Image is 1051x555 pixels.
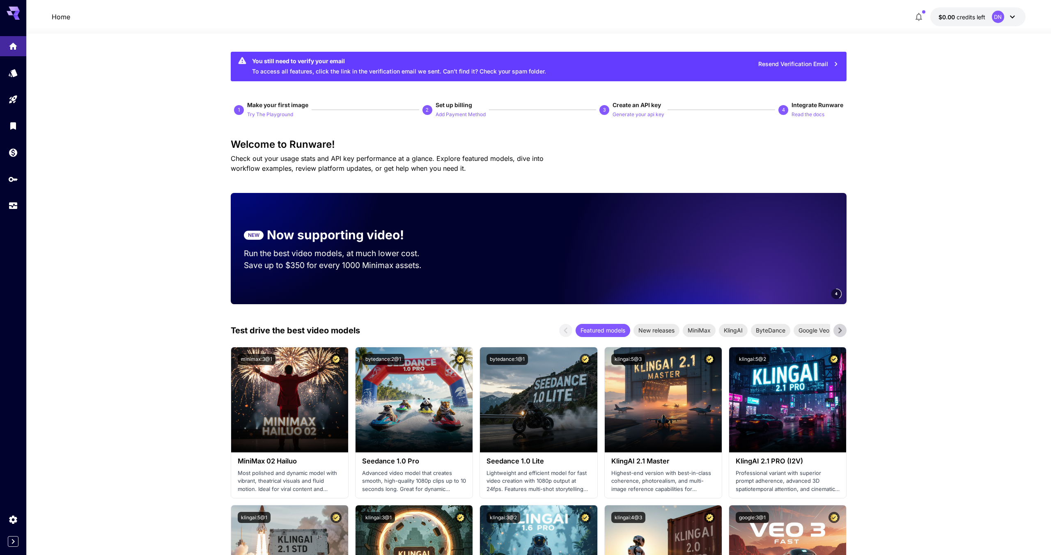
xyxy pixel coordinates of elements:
h3: Seedance 1.0 Pro [362,457,466,465]
h3: MiniMax 02 Hailuo [238,457,342,465]
p: Professional variant with superior prompt adherence, advanced 3D spatiotemporal attention, and ci... [736,469,840,493]
div: KlingAI [719,324,748,337]
button: klingai:5@1 [238,512,271,523]
div: DN [992,11,1004,23]
div: Settings [8,514,18,525]
p: Most polished and dynamic model with vibrant, theatrical visuals and fluid motion. Ideal for vira... [238,469,342,493]
button: Certified Model – Vetted for best performance and includes a commercial license. [828,354,840,365]
p: 2 [426,106,429,114]
div: API Keys [8,174,18,184]
span: Featured models [576,326,630,335]
h3: KlingAI 2.1 Master [611,457,715,465]
img: alt [231,347,348,452]
img: alt [605,347,722,452]
span: New releases [633,326,679,335]
div: New releases [633,324,679,337]
p: Lightweight and efficient model for fast video creation with 1080p output at 24fps. Features mult... [486,469,590,493]
span: $0.00 [939,14,957,21]
button: $0.00DN [930,7,1026,26]
span: 4 [835,291,838,297]
p: Highest-end version with best-in-class coherence, photorealism, and multi-image reference capabil... [611,469,715,493]
button: Resend Verification Email [754,56,843,73]
a: Home [52,12,70,22]
div: $0.00 [939,13,985,21]
span: credits left [957,14,985,21]
button: Generate your api key [613,109,664,119]
button: Certified Model – Vetted for best performance and includes a commercial license. [704,354,715,365]
p: Try The Playground [247,111,293,119]
button: klingai:3@2 [486,512,520,523]
div: ByteDance [751,324,790,337]
div: Google Veo [794,324,834,337]
div: You still need to verify your email [252,57,546,65]
button: klingai:3@1 [362,512,395,523]
button: klingai:4@3 [611,512,645,523]
button: google:3@1 [736,512,769,523]
span: Make your first image [247,101,308,108]
button: Read the docs [792,109,824,119]
div: Models [8,68,18,78]
button: bytedance:2@1 [362,354,404,365]
button: Certified Model – Vetted for best performance and includes a commercial license. [455,512,466,523]
div: To access all features, click the link in the verification email we sent. Can’t find it? Check yo... [252,54,546,79]
button: klingai:5@2 [736,354,769,365]
span: Create an API key [613,101,661,108]
button: Try The Playground [247,109,293,119]
p: Advanced video model that creates smooth, high-quality 1080p clips up to 10 seconds long. Great f... [362,469,466,493]
div: Featured models [576,324,630,337]
img: alt [729,347,846,452]
img: alt [480,347,597,452]
p: 4 [782,106,785,114]
button: Expand sidebar [8,536,18,547]
p: Generate your api key [613,111,664,119]
p: Read the docs [792,111,824,119]
div: Library [8,121,18,131]
div: Usage [8,201,18,211]
h3: KlingAI 2.1 PRO (I2V) [736,457,840,465]
p: Run the best video models, at much lower cost. [244,248,435,259]
span: Google Veo [794,326,834,335]
button: bytedance:1@1 [486,354,528,365]
button: Certified Model – Vetted for best performance and includes a commercial license. [580,354,591,365]
span: Set up billing [436,101,472,108]
span: ByteDance [751,326,790,335]
span: MiniMax [683,326,716,335]
p: Add Payment Method [436,111,486,119]
div: Home [8,41,18,51]
span: KlingAI [719,326,748,335]
button: Certified Model – Vetted for best performance and includes a commercial license. [330,512,342,523]
h3: Seedance 1.0 Lite [486,457,590,465]
button: Add Payment Method [436,109,486,119]
p: Test drive the best video models [231,324,360,337]
div: Playground [8,94,18,105]
span: Integrate Runware [792,101,843,108]
button: Certified Model – Vetted for best performance and includes a commercial license. [704,512,715,523]
p: Save up to $350 for every 1000 Minimax assets. [244,259,435,271]
nav: breadcrumb [52,12,70,22]
p: 1 [238,106,241,114]
button: Certified Model – Vetted for best performance and includes a commercial license. [455,354,466,365]
span: Check out your usage stats and API key performance at a glance. Explore featured models, dive int... [231,154,544,172]
p: NEW [248,232,259,239]
button: Certified Model – Vetted for best performance and includes a commercial license. [330,354,342,365]
p: Now supporting video! [267,226,404,244]
div: Wallet [8,147,18,158]
button: Certified Model – Vetted for best performance and includes a commercial license. [580,512,591,523]
button: klingai:5@3 [611,354,645,365]
p: 3 [603,106,606,114]
img: alt [356,347,473,452]
button: minimax:3@1 [238,354,275,365]
button: Certified Model – Vetted for best performance and includes a commercial license. [828,512,840,523]
h3: Welcome to Runware! [231,139,847,150]
div: MiniMax [683,324,716,337]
